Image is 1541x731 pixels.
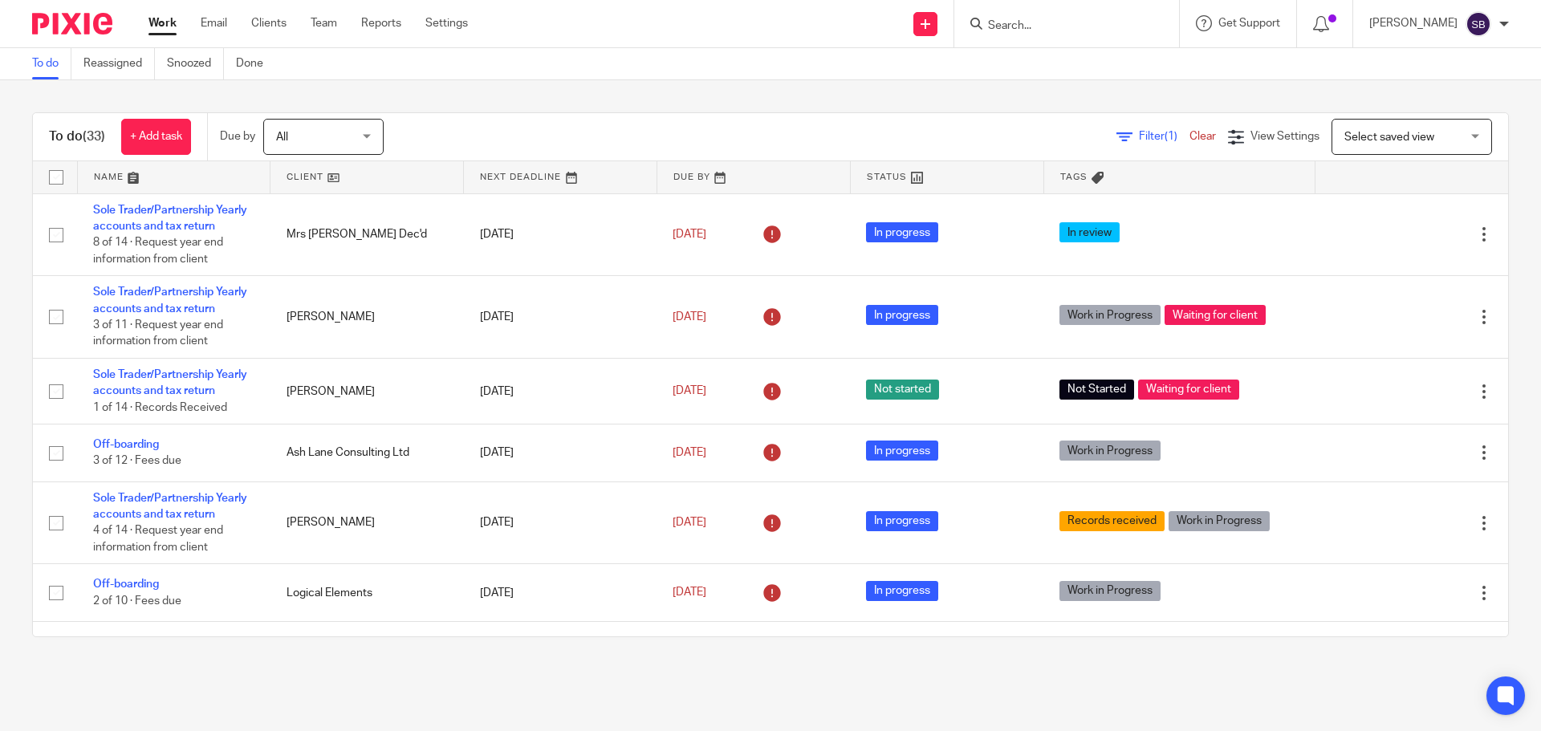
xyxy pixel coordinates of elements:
[464,621,657,678] td: [DATE]
[32,48,71,79] a: To do
[167,48,224,79] a: Snoozed
[93,402,227,413] span: 1 of 14 · Records Received
[866,511,938,531] span: In progress
[93,369,247,396] a: Sole Trader/Partnership Yearly accounts and tax return
[251,15,287,31] a: Clients
[1250,131,1319,142] span: View Settings
[93,319,223,347] span: 3 of 11 · Request year end information from client
[866,380,939,400] span: Not started
[673,311,706,323] span: [DATE]
[986,19,1131,34] input: Search
[83,48,155,79] a: Reassigned
[464,359,657,424] td: [DATE]
[93,579,159,590] a: Off-boarding
[270,481,464,564] td: [PERSON_NAME]
[464,564,657,621] td: [DATE]
[276,132,288,143] span: All
[93,456,181,467] span: 3 of 12 · Fees due
[236,48,275,79] a: Done
[220,128,255,144] p: Due by
[464,481,657,564] td: [DATE]
[1165,131,1177,142] span: (1)
[425,15,468,31] a: Settings
[1344,132,1434,143] span: Select saved view
[32,13,112,35] img: Pixie
[1059,380,1134,400] span: Not Started
[93,493,247,520] a: Sole Trader/Partnership Yearly accounts and tax return
[1139,131,1189,142] span: Filter
[673,517,706,528] span: [DATE]
[464,276,657,359] td: [DATE]
[673,229,706,240] span: [DATE]
[1059,511,1165,531] span: Records received
[1169,511,1270,531] span: Work in Progress
[1059,305,1161,325] span: Work in Progress
[93,636,159,648] a: Off-boarding
[1059,581,1161,601] span: Work in Progress
[270,359,464,424] td: [PERSON_NAME]
[270,564,464,621] td: Logical Elements
[1138,380,1239,400] span: Waiting for client
[1369,15,1458,31] p: [PERSON_NAME]
[464,424,657,481] td: [DATE]
[49,128,105,145] h1: To do
[148,15,177,31] a: Work
[673,385,706,396] span: [DATE]
[93,286,247,314] a: Sole Trader/Partnership Yearly accounts and tax return
[270,276,464,359] td: [PERSON_NAME]
[1189,131,1216,142] a: Clear
[464,193,657,276] td: [DATE]
[866,441,938,461] span: In progress
[1059,222,1120,242] span: In review
[361,15,401,31] a: Reports
[311,15,337,31] a: Team
[866,222,938,242] span: In progress
[1060,173,1088,181] span: Tags
[1165,305,1266,325] span: Waiting for client
[270,193,464,276] td: Mrs [PERSON_NAME] Dec'd
[270,424,464,481] td: Ash Lane Consulting Ltd
[93,526,223,554] span: 4 of 14 · Request year end information from client
[121,119,191,155] a: + Add task
[93,237,223,265] span: 8 of 14 · Request year end information from client
[93,439,159,450] a: Off-boarding
[270,621,464,678] td: Red Panda Technologies Ltd - [OFFBOARDING]
[201,15,227,31] a: Email
[1218,18,1280,29] span: Get Support
[866,581,938,601] span: In progress
[673,447,706,458] span: [DATE]
[866,305,938,325] span: In progress
[673,587,706,598] span: [DATE]
[1059,441,1161,461] span: Work in Progress
[83,130,105,143] span: (33)
[1466,11,1491,37] img: svg%3E
[93,595,181,607] span: 2 of 10 · Fees due
[93,205,247,232] a: Sole Trader/Partnership Yearly accounts and tax return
